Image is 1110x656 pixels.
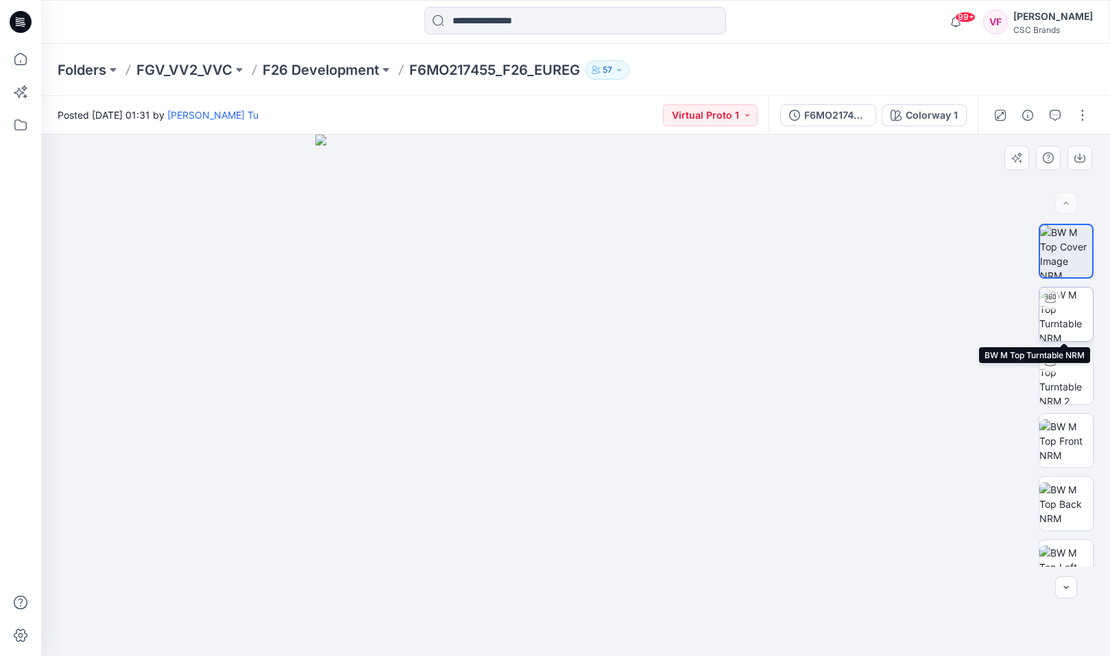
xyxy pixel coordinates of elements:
p: F6MO217455_F26_EUREG [409,60,580,80]
img: eyJhbGciOiJIUzI1NiIsImtpZCI6IjAiLCJzbHQiOiJzZXMiLCJ0eXAiOiJKV1QifQ.eyJkYXRhIjp7InR5cGUiOiJzdG9yYW... [315,134,836,656]
div: CSC Brands [1013,25,1093,35]
div: [PERSON_NAME] [1013,8,1093,25]
button: Details [1017,104,1039,126]
a: F26 Development [263,60,379,80]
button: F6MO217455_F26_EUREG_VP1 [780,104,876,126]
p: 57 [603,62,612,78]
img: BW M Top Turntable NRM [1039,288,1093,341]
button: 57 [586,60,629,80]
img: BW M Top Left NRM [1039,546,1093,589]
a: [PERSON_NAME] Tu [167,109,258,121]
a: FGV_VV2_VVC [136,60,232,80]
div: F6MO217455_F26_EUREG_VP1 [804,108,867,123]
a: Folders [58,60,106,80]
img: BW M Top Back NRM [1039,482,1093,526]
button: Colorway 1 [882,104,967,126]
img: BW M Top Turntable NRM 2 [1039,351,1093,404]
span: 99+ [955,12,976,23]
img: BW M Top Front NRM [1039,419,1093,462]
span: Posted [DATE] 01:31 by [58,108,258,122]
img: BW M Top Cover Image NRM [1040,225,1092,277]
div: VF [983,10,1008,34]
div: Colorway 1 [906,108,958,123]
